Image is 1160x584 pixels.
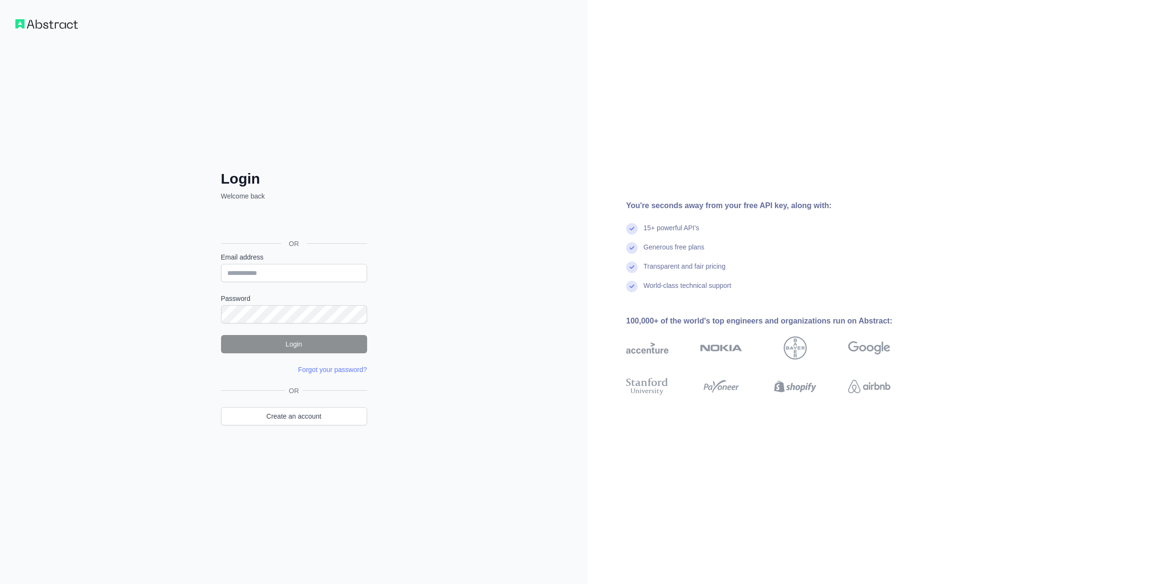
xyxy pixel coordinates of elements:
[700,376,742,397] img: payoneer
[626,281,638,292] img: check mark
[221,335,367,353] button: Login
[626,376,668,397] img: stanford university
[298,366,367,373] a: Forgot your password?
[643,281,731,300] div: World-class technical support
[626,336,668,360] img: accenture
[626,223,638,235] img: check mark
[626,261,638,273] img: check mark
[626,315,921,327] div: 100,000+ of the world's top engineers and organizations run on Abstract:
[626,200,921,211] div: You're seconds away from your free API key, along with:
[848,376,890,397] img: airbnb
[216,211,370,233] iframe: Botón Iniciar sesión con Google
[15,19,78,29] img: Workflow
[285,386,303,396] span: OR
[221,252,367,262] label: Email address
[774,376,816,397] img: shopify
[848,336,890,360] img: google
[221,170,367,187] h2: Login
[643,242,704,261] div: Generous free plans
[784,336,807,360] img: bayer
[221,407,367,425] a: Create an account
[700,336,742,360] img: nokia
[643,261,726,281] div: Transparent and fair pricing
[626,242,638,254] img: check mark
[221,191,367,201] p: Welcome back
[643,223,699,242] div: 15+ powerful API's
[221,294,367,303] label: Password
[281,239,307,249] span: OR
